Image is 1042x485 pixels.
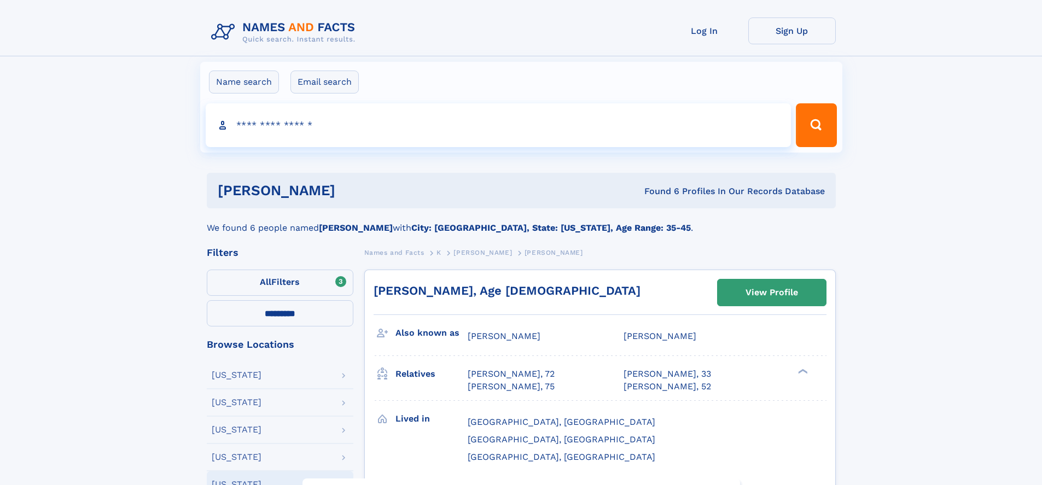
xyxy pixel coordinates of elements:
img: Logo Names and Facts [207,17,364,47]
label: Email search [290,71,359,94]
div: [US_STATE] [212,371,261,379]
a: Sign Up [748,17,836,44]
b: [PERSON_NAME] [319,223,393,233]
a: [PERSON_NAME], 33 [624,368,711,380]
a: Log In [661,17,748,44]
a: [PERSON_NAME], 52 [624,381,711,393]
a: View Profile [718,279,826,306]
span: [PERSON_NAME] [525,249,583,256]
h3: Relatives [395,365,468,383]
div: Filters [207,248,353,258]
div: We found 6 people named with . [207,208,836,235]
div: Browse Locations [207,340,353,349]
label: Filters [207,270,353,296]
span: All [260,277,271,287]
h1: [PERSON_NAME] [218,184,490,197]
a: [PERSON_NAME] [453,246,512,259]
span: [GEOGRAPHIC_DATA], [GEOGRAPHIC_DATA] [468,434,655,445]
h3: Also known as [395,324,468,342]
div: [US_STATE] [212,453,261,461]
div: Found 6 Profiles In Our Records Database [490,185,825,197]
span: [PERSON_NAME] [468,331,540,341]
label: Name search [209,71,279,94]
a: [PERSON_NAME], 75 [468,381,555,393]
span: K [436,249,441,256]
span: [GEOGRAPHIC_DATA], [GEOGRAPHIC_DATA] [468,452,655,462]
a: [PERSON_NAME], 72 [468,368,555,380]
a: Names and Facts [364,246,424,259]
b: City: [GEOGRAPHIC_DATA], State: [US_STATE], Age Range: 35-45 [411,223,691,233]
span: [PERSON_NAME] [624,331,696,341]
a: K [436,246,441,259]
input: search input [206,103,791,147]
span: [GEOGRAPHIC_DATA], [GEOGRAPHIC_DATA] [468,417,655,427]
h3: Lived in [395,410,468,428]
div: [US_STATE] [212,425,261,434]
span: [PERSON_NAME] [453,249,512,256]
a: [PERSON_NAME], Age [DEMOGRAPHIC_DATA] [374,284,641,297]
div: View Profile [746,280,798,305]
button: Search Button [796,103,836,147]
div: ❯ [795,368,808,375]
div: [US_STATE] [212,398,261,407]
